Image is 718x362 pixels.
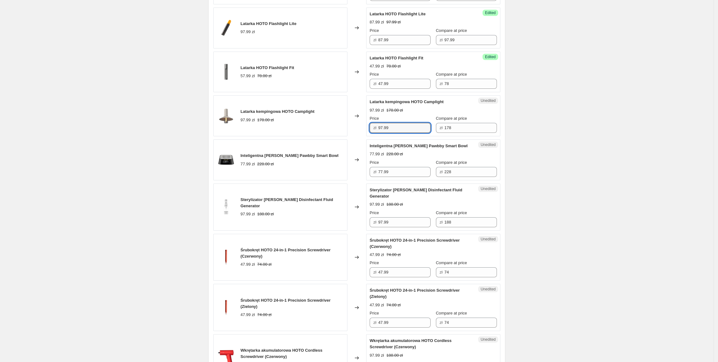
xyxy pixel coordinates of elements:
[440,320,442,325] span: zł
[373,38,376,42] span: zł
[387,19,401,25] strike: 97.99 zł
[370,352,384,359] div: 97.99 zł
[440,125,442,130] span: zł
[370,143,468,148] span: Inteligentna [PERSON_NAME] Pawbby Smart Bowl
[436,116,467,121] span: Compare at price
[240,109,315,114] span: Latarka kempingowa HOTO Camplight
[373,169,376,174] span: zł
[387,107,403,113] strike: 178.00 zł
[387,352,403,359] strike: 188.00 zł
[440,38,442,42] span: zł
[436,28,467,33] span: Compare at price
[440,81,442,86] span: zł
[370,188,462,199] span: Sterylizator [PERSON_NAME] Disinfectant Fluid Generator
[370,56,423,60] span: Latarka HOTO Flashlight Fit
[257,117,274,123] strike: 178.00 zł
[217,298,235,317] img: 8898_hoto_24in1_precision_screwdriver-red-1-1600px_80x.png
[240,261,255,268] div: 47.99 zł
[240,348,322,359] span: Wkrętarka akumulatorowa HOTO Cordless Screwdriver (Czerwony)
[440,169,442,174] span: zł
[240,153,339,158] span: Inteligentna [PERSON_NAME] Pawbby Smart Bowl
[370,116,379,121] span: Price
[370,160,379,165] span: Price
[240,65,294,70] span: Latarka HOTO Flashlight Fit
[217,107,235,125] img: 5069_hoto_camplight-2-420px_80x.png
[370,12,426,16] span: Latarka HOTO Flashlight Lite
[370,201,384,208] div: 97.99 zł
[217,18,235,37] img: 5053_hoto_flashlight_lite-1-1600px_80x.png
[240,312,255,318] div: 47.99 zł
[370,151,384,157] div: 77.99 zł
[440,220,442,224] span: zł
[370,107,384,113] div: 97.99 zł
[257,211,274,217] strike: 188.00 zł
[436,72,467,77] span: Compare at price
[240,21,296,26] span: Latarka HOTO Flashlight Lite
[370,288,460,299] span: Śrubokręt HOTO 24-in-1 Precision Screwdriver (Zielony)
[481,337,496,342] span: Unedited
[481,237,496,242] span: Unedited
[440,270,442,274] span: zł
[240,248,331,259] span: Śrubokręt HOTO 24-in-1 Precision Screwdriver (Czerwony)
[373,125,376,130] span: zł
[240,29,255,35] div: 97.99 zł
[436,160,467,165] span: Compare at price
[370,338,452,349] span: Wkrętarka akumulatorowa HOTO Cordless Screwdriver (Czerwony)
[481,142,496,147] span: Unedited
[485,10,496,15] span: Edited
[370,302,384,308] div: 47.99 zł
[370,238,460,249] span: Śrubokręt HOTO 24-in-1 Precision Screwdriver (Czerwony)
[436,311,467,315] span: Compare at price
[370,99,444,104] span: Latarka kempingowa HOTO Camplight
[370,311,379,315] span: Price
[485,54,496,59] span: Edited
[257,312,272,318] strike: 74.00 zł
[240,211,255,217] div: 97.99 zł
[387,151,403,157] strike: 228.00 zł
[370,252,384,258] div: 47.99 zł
[370,260,379,265] span: Price
[370,19,384,25] div: 87.99 zł
[373,270,376,274] span: zł
[217,63,235,81] img: 5056_hoto_flashlight_fit-1-base-800px_80x.png
[240,298,331,309] span: Śrubokręt HOTO 24-in-1 Precision Screwdriver (Zielony)
[240,73,255,79] div: 57.99 zł
[373,220,376,224] span: zł
[257,161,274,167] strike: 228.00 zł
[387,63,401,69] strike: 78.00 zł
[257,73,272,79] strike: 78.00 zł
[217,150,235,169] img: 4521_pawbby_smart_bowl-1-800px_80x.png
[370,210,379,215] span: Price
[436,260,467,265] span: Compare at price
[257,261,272,268] strike: 74.00 zł
[373,320,376,325] span: zł
[481,186,496,191] span: Unedited
[240,117,255,123] div: 97.99 zł
[387,302,401,308] strike: 74.00 zł
[481,98,496,103] span: Unedited
[240,197,333,208] span: Sterylizator [PERSON_NAME] Disinfectant Fluid Generator
[240,161,255,167] div: 77.99 zł
[387,252,401,258] strike: 74.00 zł
[217,198,235,216] img: Xiaotian_Dunhome_Disinfectant_Fluid_Generator-1-800px_80x.png
[370,63,384,69] div: 47.99 zł
[387,201,403,208] strike: 188.00 zł
[370,28,379,33] span: Price
[373,81,376,86] span: zł
[481,287,496,292] span: Unedited
[370,72,379,77] span: Price
[436,210,467,215] span: Compare at price
[217,248,235,267] img: 8898_hoto_24in1_precision_screwdriver-red-1-1600px_80x.png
